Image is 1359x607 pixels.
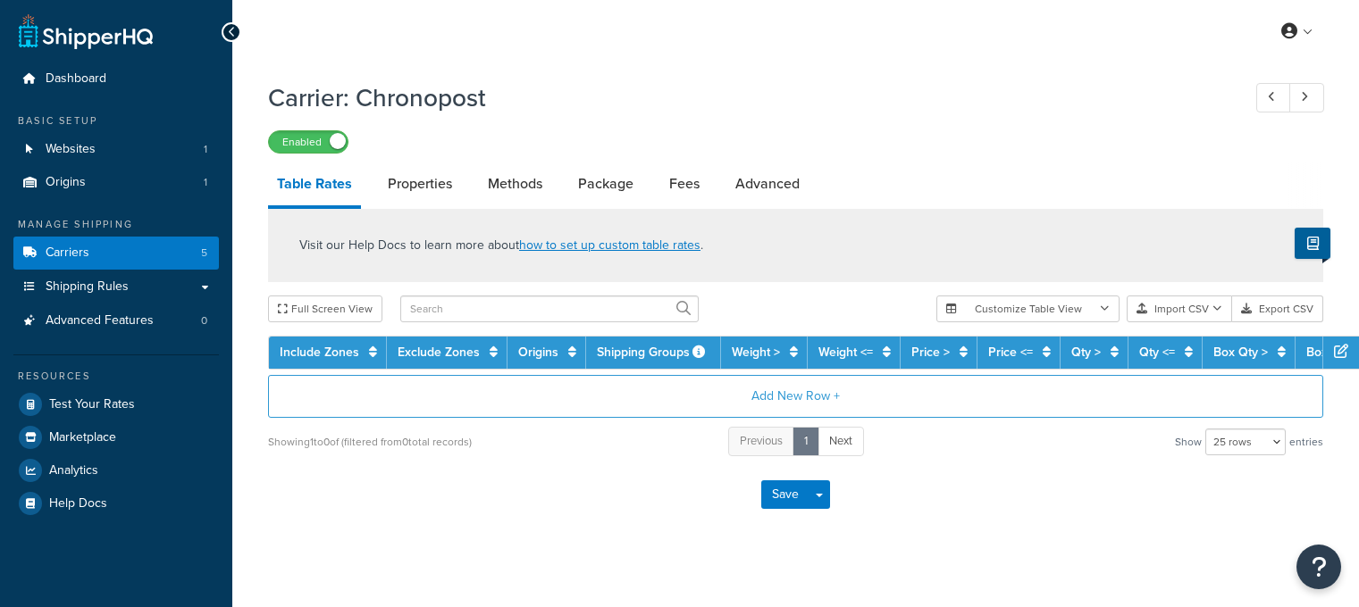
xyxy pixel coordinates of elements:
span: Show [1175,429,1202,454]
span: Marketplace [49,430,116,445]
li: Carriers [13,237,219,270]
span: Carriers [46,245,89,261]
a: Carriers5 [13,237,219,270]
button: Customize Table View [936,295,1120,322]
a: Weight <= [818,343,873,362]
li: Websites [13,133,219,166]
a: Advanced [726,162,809,205]
a: Qty > [1071,343,1101,362]
a: Analytics [13,454,219,486]
a: Package [569,162,642,205]
a: Properties [379,162,461,205]
div: Manage Shipping [13,217,219,232]
th: Shipping Groups [586,337,721,369]
button: Save [761,480,810,509]
a: Marketplace [13,421,219,453]
div: Resources [13,369,219,384]
button: Import CSV [1127,295,1232,322]
span: Analytics [49,463,98,478]
a: Origins [518,343,558,362]
a: Price > [911,343,950,362]
a: Exclude Zones [398,343,480,362]
a: Methods [479,162,551,205]
a: Previous Record [1256,83,1291,112]
a: Include Zones [280,343,359,362]
a: Help Docs [13,487,219,520]
span: 1 [204,175,207,190]
a: Origins1 [13,166,219,199]
a: Fees [660,162,709,205]
a: Shipping Rules [13,270,219,303]
a: Box Qty > [1213,343,1268,362]
span: 1 [204,142,207,157]
button: Export CSV [1232,295,1323,322]
span: Dashboard [46,71,106,87]
span: Test Your Rates [49,397,135,412]
input: Search [400,295,699,322]
a: Previous [728,427,794,456]
li: Origins [13,166,219,199]
div: Basic Setup [13,113,219,129]
span: Origins [46,175,86,190]
span: 0 [201,313,207,328]
a: Next Record [1289,83,1324,112]
span: entries [1289,429,1323,454]
p: Visit our Help Docs to learn more about . [299,236,703,255]
a: Dashboard [13,62,219,96]
span: Websites [46,142,96,157]
span: Help Docs [49,496,107,511]
span: Advanced Features [46,313,154,328]
button: Open Resource Center [1296,545,1341,589]
a: Weight > [732,343,780,362]
li: Advanced Features [13,304,219,337]
span: Previous [740,432,783,449]
a: Table Rates [268,162,361,209]
div: Showing 1 to 0 of (filtered from 0 total records) [268,429,472,454]
a: how to set up custom table rates [519,236,700,254]
button: Full Screen View [268,295,382,322]
h1: Carrier: Chronopost [268,80,1223,115]
button: Show Help Docs [1295,228,1330,259]
a: Next [818,427,864,456]
a: Qty <= [1139,343,1175,362]
a: Test Your Rates [13,388,219,420]
span: Next [829,432,852,449]
a: Advanced Features0 [13,304,219,337]
a: Price <= [988,343,1033,362]
label: Enabled [269,131,348,153]
span: 5 [201,245,207,261]
a: 1 [793,427,819,456]
button: Add New Row + [268,375,1323,418]
a: Websites1 [13,133,219,166]
span: Shipping Rules [46,279,129,295]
